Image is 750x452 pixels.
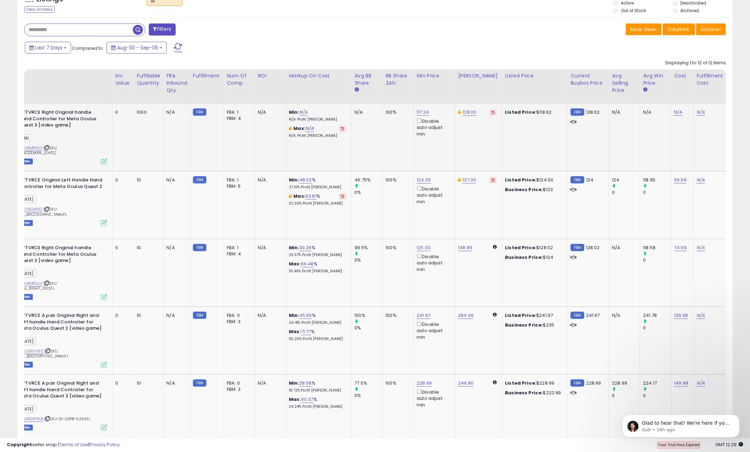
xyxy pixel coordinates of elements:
[417,388,450,408] div: Disable auto adjust min
[115,109,128,115] div: 0
[166,177,185,183] div: N/A
[386,312,408,319] div: 100%
[289,133,346,138] p: N/A Profit [PERSON_NAME]
[586,380,601,386] span: 228.99
[3,380,107,430] div: ASIN:
[137,380,158,386] div: 10
[417,117,450,137] div: Disable auto adjust min
[354,87,359,93] small: Avg BB Share.
[612,393,640,399] div: 0
[674,72,691,79] div: Cost
[417,253,450,273] div: Disable auto adjust min
[59,441,88,448] a: Terms of Use
[341,195,344,198] i: Revert to store-level Max Markup
[681,8,699,13] label: Archived
[289,404,346,409] p: 24.24% Profit [PERSON_NAME]
[289,201,346,206] p: 32.60% Profit [PERSON_NAME]
[417,312,430,319] a: 241.97
[299,380,312,387] a: 28.58
[227,312,250,319] div: FBA: 0
[137,109,158,115] div: 1000
[3,281,57,291] span: | SKU: 74.99_meta_RIGHT_002FL
[289,328,301,335] b: Max:
[3,348,69,359] span: | SKU: 157_139.98_B0CDSRYV9Z_MetaFL
[107,42,167,54] button: Aug-30 - Sep-05
[72,45,104,51] span: Compared to:
[386,380,408,386] div: 100%
[193,244,206,251] small: FBM
[289,269,346,274] p: 33.46% Profit [PERSON_NAME]
[505,390,562,396] div: $222.99
[289,177,346,190] div: %
[354,109,377,115] div: N/A
[505,312,562,319] div: $241.97
[289,396,346,409] div: %
[289,261,301,267] b: Max:
[612,245,635,251] div: N/A
[458,178,461,182] i: This overrides the store level Dynamic Max Price for this listing
[305,193,316,200] a: 63.81
[3,145,57,156] span: | SKU: m3RIGHT_BOZEMAN_[DATE]
[505,322,562,328] div: $235
[305,125,314,132] a: N/A
[674,244,686,251] a: 74.99
[612,177,640,183] div: 124
[258,245,281,251] div: N/A
[299,244,312,251] a: 39.29
[89,441,120,448] a: Privacy Policy
[115,380,128,386] div: 0
[18,145,42,151] a: B0DJRMR3JZ
[643,325,671,331] div: 0
[586,109,600,115] span: 128.02
[289,253,346,257] p: 23.57% Profit [PERSON_NAME]
[643,109,666,115] div: N/A
[18,281,42,286] a: B0DJRMR3JZ
[643,87,647,93] small: Avg Win Price.
[386,177,408,183] div: 100%
[19,177,103,191] b: GFTVRCE Original Left Handle Hand Controller for Meta Oculus Quest 2
[493,380,497,385] i: Calculated using Dynamic Max Price.
[289,194,292,198] i: This overrides the store level max markup for this listing
[505,254,543,261] b: Business Price:
[674,312,688,319] a: 139.98
[289,320,346,325] p: 26.41% Profit [PERSON_NAME]
[289,396,301,403] b: Max:
[505,380,536,386] b: Listed Price:
[115,312,128,319] div: 0
[697,312,705,319] a: N/A
[626,23,662,35] button: Save View
[643,72,668,87] div: Avg Win Price
[3,206,67,217] span: | SKU: 155_69.99_B0CDSQ4X4Z_MetaFL
[458,72,499,79] div: [PERSON_NAME]
[193,312,206,319] small: FBM
[354,177,382,183] div: 46.75%
[149,23,176,36] button: Filters
[18,348,43,354] a: B0CDSRYV9Z
[44,416,91,422] span: | SKU: 51-Q4PB-6Z6AFL
[289,337,346,341] p: 35.25% Profit [PERSON_NAME]
[227,380,250,386] div: FBA: 0
[462,109,476,116] a: 128.00
[20,362,33,368] span: FBM
[505,244,536,251] b: Listed Price:
[193,72,221,79] div: Fulfillment
[354,189,382,196] div: 0%
[258,312,281,319] div: N/A
[354,312,382,319] div: 100%
[227,183,250,189] div: FBM: 6
[19,380,103,401] b: GFTVRCE A pair Original Right and Left handle Hand Controller for Meta Oculus Quest 3 [video game]
[18,416,43,422] a: B0DJRGWTK8
[697,177,705,183] a: N/A
[354,257,382,263] div: 0%
[354,72,380,87] div: Avg BB Share
[505,380,562,386] div: $228.99
[417,185,450,205] div: Disable auto adjust min
[19,109,103,130] b: GFTVRCE Right Original handle Hand Controller for Meta Oculus Quest 3 [video game]
[7,442,120,448] div: seller snap | |
[697,109,705,116] a: N/A
[166,109,185,115] div: N/A
[193,379,206,387] small: FBM
[697,72,723,87] div: Fulfillment Cost
[386,72,411,87] div: BB Share 24h.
